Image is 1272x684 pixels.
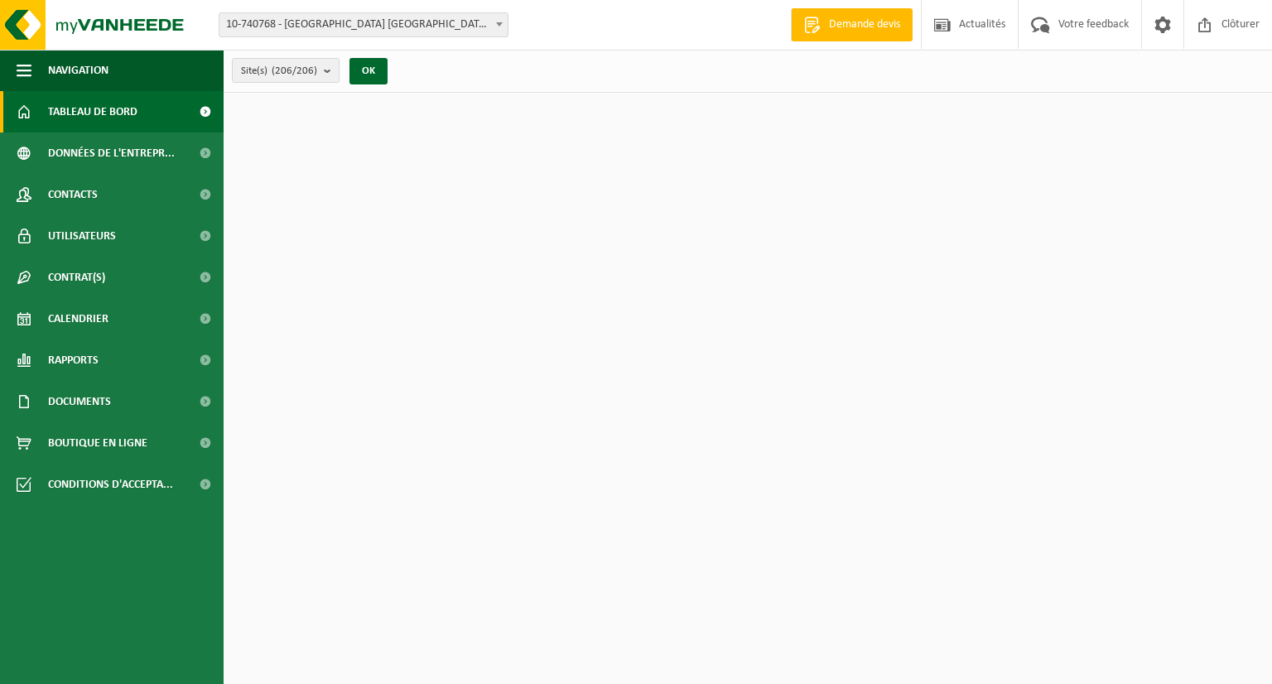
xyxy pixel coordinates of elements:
[48,298,108,340] span: Calendrier
[48,174,98,215] span: Contacts
[825,17,904,33] span: Demande devis
[272,65,317,76] count: (206/206)
[48,132,175,174] span: Données de l'entrepr...
[219,12,508,37] span: 10-740768 - VALENS DÉPARTEMENT ARFI EIFFAGE - OUDERGEM
[349,58,388,84] button: OK
[48,50,108,91] span: Navigation
[219,13,508,36] span: 10-740768 - VALENS DÉPARTEMENT ARFI EIFFAGE - OUDERGEM
[48,257,105,298] span: Contrat(s)
[48,422,147,464] span: Boutique en ligne
[241,59,317,84] span: Site(s)
[48,464,173,505] span: Conditions d'accepta...
[48,340,99,381] span: Rapports
[791,8,913,41] a: Demande devis
[48,381,111,422] span: Documents
[232,58,340,83] button: Site(s)(206/206)
[48,91,137,132] span: Tableau de bord
[48,215,116,257] span: Utilisateurs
